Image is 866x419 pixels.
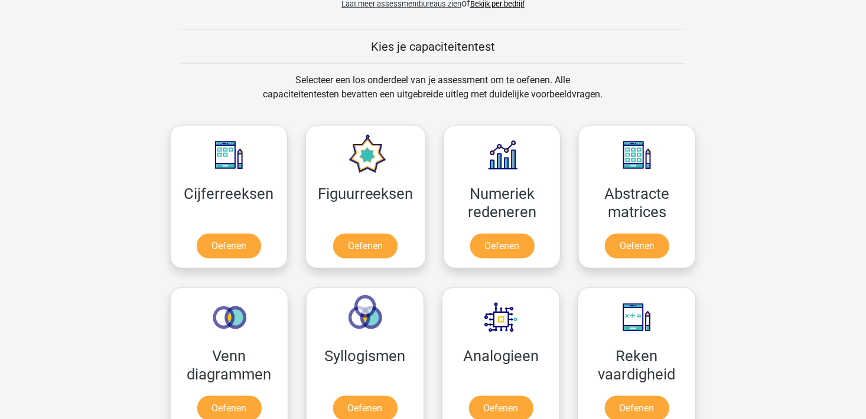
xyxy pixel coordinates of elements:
[333,234,398,258] a: Oefenen
[605,234,669,258] a: Oefenen
[252,73,614,116] div: Selecteer een los onderdeel van je assessment om te oefenen. Alle capaciteitentesten bevatten een...
[470,234,535,258] a: Oefenen
[181,40,685,54] h5: Kies je capaciteitentest
[197,234,261,258] a: Oefenen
